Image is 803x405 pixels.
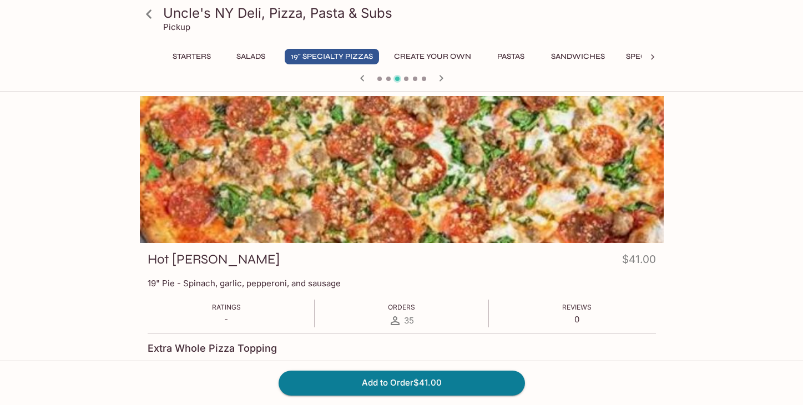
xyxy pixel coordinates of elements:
[285,49,379,64] button: 19" Specialty Pizzas
[163,22,190,32] p: Pickup
[486,49,536,64] button: Pastas
[212,303,241,311] span: Ratings
[148,278,656,288] p: 19" Pie - Spinach, garlic, pepperoni, and sausage
[140,96,664,243] div: Hot Jimmy Pizza
[148,342,277,355] h4: Extra Whole Pizza Topping
[163,4,659,22] h3: Uncle's NY Deli, Pizza, Pasta & Subs
[620,49,710,64] button: Specialty Hoagies
[388,303,415,311] span: Orders
[226,49,276,64] button: Salads
[148,251,280,268] h3: Hot [PERSON_NAME]
[622,251,656,272] h4: $41.00
[212,314,241,325] p: -
[562,314,592,325] p: 0
[404,315,414,326] span: 35
[545,49,611,64] button: Sandwiches
[166,49,217,64] button: Starters
[279,371,525,395] button: Add to Order$41.00
[562,303,592,311] span: Reviews
[388,49,477,64] button: Create Your Own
